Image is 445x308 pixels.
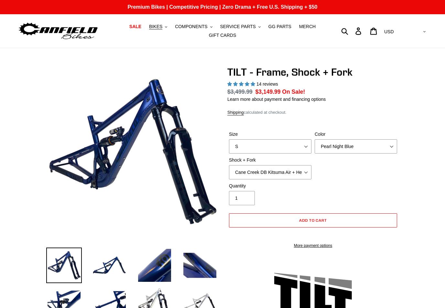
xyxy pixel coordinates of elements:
span: SALE [129,24,141,29]
span: BIKES [149,24,162,29]
span: MERCH [299,24,316,29]
a: More payment options [229,243,397,249]
label: Size [229,131,311,138]
span: On Sale! [282,88,305,96]
span: GIFT CARDS [209,33,236,38]
span: 5.00 stars [227,81,256,87]
span: COMPONENTS [175,24,207,29]
img: Load image into Gallery viewer, TILT - Frame, Shock + Fork [137,248,172,283]
a: Shipping [227,110,244,115]
h1: TILT - Frame, Shock + Fork [227,66,399,78]
a: GG PARTS [265,22,295,31]
label: Color [315,131,397,138]
s: $3,499.99 [227,89,253,95]
label: Shock + Fork [229,157,311,164]
img: TILT - Frame, Shock + Fork [48,67,216,236]
button: SERVICE PARTS [217,22,264,31]
a: Learn more about payment and financing options [227,97,326,102]
img: Canfield Bikes [18,21,99,41]
img: Load image into Gallery viewer, TILT - Frame, Shock + Fork [92,248,127,283]
span: Add to cart [299,218,327,223]
a: GIFT CARDS [206,31,240,40]
div: calculated at checkout. [227,109,399,116]
a: MERCH [296,22,319,31]
label: Quantity [229,183,311,189]
span: GG PARTS [268,24,291,29]
a: SALE [126,22,145,31]
button: Add to cart [229,213,397,228]
button: BIKES [146,22,170,31]
span: SERVICE PARTS [220,24,255,29]
span: 14 reviews [256,81,278,87]
span: $3,149.99 [255,89,281,95]
img: Load image into Gallery viewer, TILT - Frame, Shock + Fork [46,248,82,283]
img: Load image into Gallery viewer, TILT - Frame, Shock + Fork [182,248,218,283]
button: COMPONENTS [172,22,215,31]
